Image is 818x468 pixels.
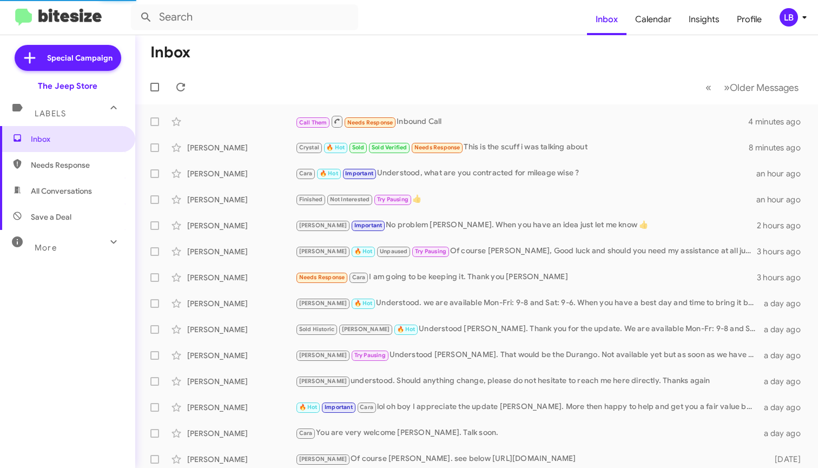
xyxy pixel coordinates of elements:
[295,115,748,128] div: Inbound Call
[761,376,809,387] div: a day ago
[680,4,728,35] a: Insights
[295,323,761,335] div: Understood [PERSON_NAME]. Thank you for the update. We are available Mon-Fr: 9-8 and Sat9-6. when...
[131,4,358,30] input: Search
[31,186,92,196] span: All Conversations
[187,220,295,231] div: [PERSON_NAME]
[299,326,335,333] span: Sold Historic
[187,298,295,309] div: [PERSON_NAME]
[299,352,347,359] span: [PERSON_NAME]
[187,272,295,283] div: [PERSON_NAME]
[761,350,809,361] div: a day ago
[299,430,313,437] span: Cara
[187,376,295,387] div: [PERSON_NAME]
[187,324,295,335] div: [PERSON_NAME]
[295,297,761,309] div: Understood. we are available Mon-Fri: 9-8 and Sat: 9-6. When you have a best day and time to brin...
[360,404,373,411] span: Cara
[587,4,626,35] a: Inbox
[31,212,71,222] span: Save a Deal
[295,245,757,258] div: Of course [PERSON_NAME], Good luck and should you need my assistance at all just reach out. Thank...
[15,45,121,71] a: Special Campaign
[320,170,338,177] span: 🔥 Hot
[38,81,97,91] div: The Jeep Store
[352,144,365,151] span: Sold
[756,168,809,179] div: an hour ago
[699,76,718,98] button: Previous
[299,274,345,281] span: Needs Response
[295,453,761,465] div: Of course [PERSON_NAME]. see below [URL][DOMAIN_NAME]
[728,4,770,35] a: Profile
[757,246,809,257] div: 3 hours ago
[187,454,295,465] div: [PERSON_NAME]
[780,8,798,27] div: LB
[295,349,761,361] div: Understood [PERSON_NAME]. That would be the Durango. Not available yet but as soon as we have one...
[717,76,805,98] button: Next
[299,456,347,463] span: [PERSON_NAME]
[295,427,761,439] div: You are very welcome [PERSON_NAME]. Talk soon.
[761,298,809,309] div: a day ago
[414,144,460,151] span: Needs Response
[700,76,805,98] nav: Page navigation example
[626,4,680,35] a: Calendar
[748,116,809,127] div: 4 minutes ago
[352,274,366,281] span: Cara
[295,401,761,413] div: lol oh boy I appreciate the update [PERSON_NAME]. More then happy to help and get you a fair valu...
[299,378,347,385] span: [PERSON_NAME]
[354,352,386,359] span: Try Pausing
[325,404,353,411] span: Important
[749,142,809,153] div: 8 minutes ago
[761,324,809,335] div: a day ago
[345,170,373,177] span: Important
[295,167,756,180] div: Understood, what are you contracted for mileage wise ?
[295,141,749,154] div: This is the scuff i was talking about
[705,81,711,94] span: «
[757,220,809,231] div: 2 hours ago
[342,326,390,333] span: [PERSON_NAME]
[31,134,123,144] span: Inbox
[757,272,809,283] div: 3 hours ago
[299,144,319,151] span: Crystal
[47,52,113,63] span: Special Campaign
[150,44,190,61] h1: Inbox
[326,144,345,151] span: 🔥 Hot
[730,82,799,94] span: Older Messages
[295,219,757,232] div: No problem [PERSON_NAME]. When you have an idea just let me know 👍
[299,248,347,255] span: [PERSON_NAME]
[724,81,730,94] span: »
[397,326,415,333] span: 🔥 Hot
[299,196,323,203] span: Finished
[299,300,347,307] span: [PERSON_NAME]
[299,119,327,126] span: Call Them
[299,170,313,177] span: Cara
[187,168,295,179] div: [PERSON_NAME]
[295,375,761,387] div: understood. Should anything change, please do not hesitate to reach me here directly. Thanks again
[380,248,408,255] span: Unpaused
[187,428,295,439] div: [PERSON_NAME]
[347,119,393,126] span: Needs Response
[187,194,295,205] div: [PERSON_NAME]
[761,454,809,465] div: [DATE]
[770,8,806,27] button: LB
[299,222,347,229] span: [PERSON_NAME]
[761,402,809,413] div: a day ago
[372,144,407,151] span: Sold Verified
[31,160,123,170] span: Needs Response
[299,404,318,411] span: 🔥 Hot
[187,402,295,413] div: [PERSON_NAME]
[330,196,370,203] span: Not Interested
[35,243,57,253] span: More
[377,196,408,203] span: Try Pausing
[756,194,809,205] div: an hour ago
[761,428,809,439] div: a day ago
[187,246,295,257] div: [PERSON_NAME]
[187,142,295,153] div: [PERSON_NAME]
[295,193,756,206] div: 👍
[354,300,373,307] span: 🔥 Hot
[354,248,373,255] span: 🔥 Hot
[295,271,757,284] div: I am going to be keeping it. Thank you [PERSON_NAME]
[187,350,295,361] div: [PERSON_NAME]
[415,248,446,255] span: Try Pausing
